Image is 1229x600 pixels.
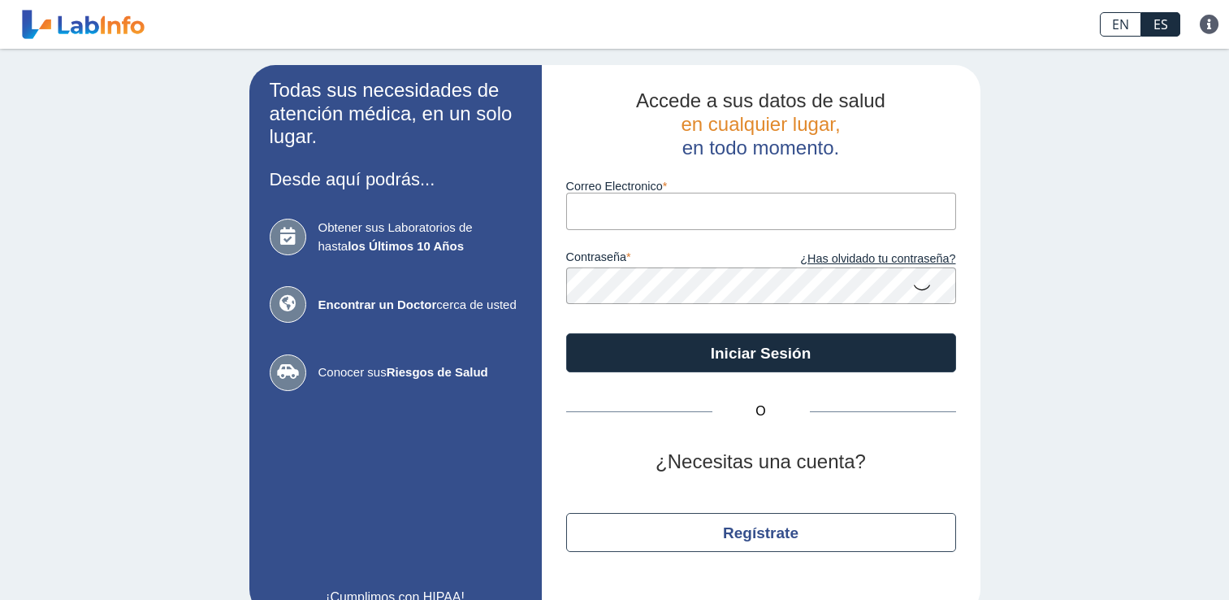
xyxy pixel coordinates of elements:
span: O [712,402,810,421]
h2: Todas sus necesidades de atención médica, en un solo lugar. [270,79,521,149]
b: los Últimos 10 Años [348,239,464,253]
label: Correo Electronico [566,180,956,193]
a: ¿Has olvidado tu contraseña? [761,250,956,268]
h2: ¿Necesitas una cuenta? [566,450,956,474]
h3: Desde aquí podrás... [270,169,521,189]
b: Riesgos de Salud [387,365,488,379]
span: Conocer sus [318,363,521,382]
span: en cualquier lugar, [681,113,840,135]
a: ES [1141,12,1180,37]
span: cerca de usted [318,296,521,315]
label: contraseña [566,250,761,268]
button: Iniciar Sesión [566,333,956,372]
button: Regístrate [566,513,956,552]
span: Obtener sus Laboratorios de hasta [318,219,521,255]
span: en todo momento. [682,137,839,159]
b: Encontrar un Doctor [318,298,437,311]
a: EN [1100,12,1141,37]
span: Accede a sus datos de salud [636,89,885,111]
